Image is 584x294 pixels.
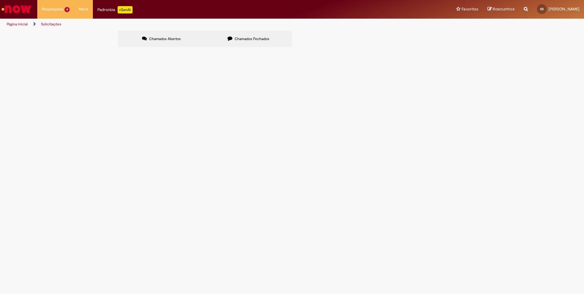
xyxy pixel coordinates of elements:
[42,6,63,12] span: Requisições
[487,6,515,12] a: Rascunhos
[235,36,269,41] span: Chamados Fechados
[549,6,579,12] span: [PERSON_NAME]
[5,19,385,30] ul: Trilhas de página
[493,6,515,12] span: Rascunhos
[118,6,133,13] p: +GenAi
[97,6,133,13] div: Padroniza
[462,6,478,12] span: Favoritos
[64,7,70,12] span: 4
[79,6,88,12] span: More
[1,3,32,15] img: ServiceNow
[149,36,181,41] span: Chamados Abertos
[540,7,544,11] span: SS
[7,22,28,27] a: Página inicial
[41,22,61,27] a: Solicitações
